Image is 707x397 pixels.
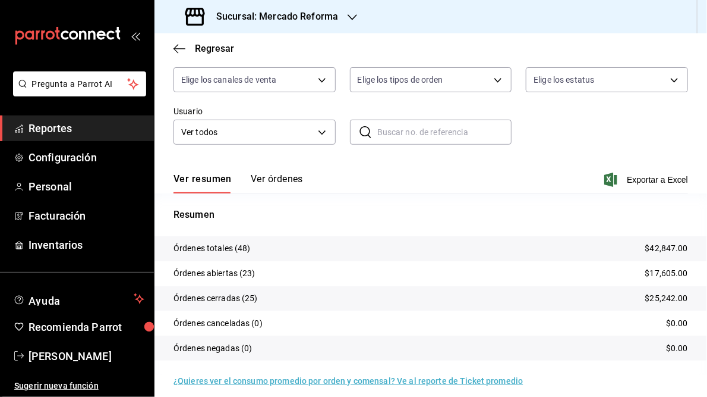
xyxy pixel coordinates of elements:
button: Pregunta a Parrot AI [13,71,146,96]
button: open_drawer_menu [131,31,140,40]
span: Ver todos [181,126,314,139]
div: navigation tabs [173,173,303,193]
h3: Sucursal: Mercado Reforma [207,10,338,24]
button: Exportar a Excel [607,173,688,187]
span: Inventarios [29,237,144,253]
span: Elige los canales de venta [181,74,276,86]
p: Órdenes abiertas (23) [173,267,255,280]
p: Resumen [173,208,688,222]
p: $0.00 [666,342,688,355]
span: Recomienda Parrot [29,319,144,335]
a: Pregunta a Parrot AI [8,86,146,99]
p: $42,847.00 [645,242,688,255]
p: $25,242.00 [645,292,688,305]
label: Usuario [173,108,336,116]
span: Regresar [195,43,234,54]
p: Órdenes canceladas (0) [173,317,263,330]
p: Órdenes totales (48) [173,242,251,255]
button: Ver resumen [173,173,232,193]
span: Reportes [29,120,144,136]
button: Ver órdenes [251,173,303,193]
input: Buscar no. de referencia [377,120,512,144]
span: Facturación [29,208,144,224]
span: Elige los tipos de orden [358,74,443,86]
p: $0.00 [666,317,688,330]
span: Sugerir nueva función [14,380,144,392]
span: Configuración [29,149,144,165]
p: $17,605.00 [645,267,688,280]
span: Personal [29,179,144,195]
span: Elige los estatus [534,74,594,86]
a: ¿Quieres ver el consumo promedio por orden y comensal? Ve al reporte de Ticket promedio [173,376,523,386]
span: [PERSON_NAME] [29,348,144,364]
button: Regresar [173,43,234,54]
span: Pregunta a Parrot AI [32,78,128,90]
p: Órdenes negadas (0) [173,342,252,355]
span: Ayuda [29,292,129,306]
p: Órdenes cerradas (25) [173,292,258,305]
